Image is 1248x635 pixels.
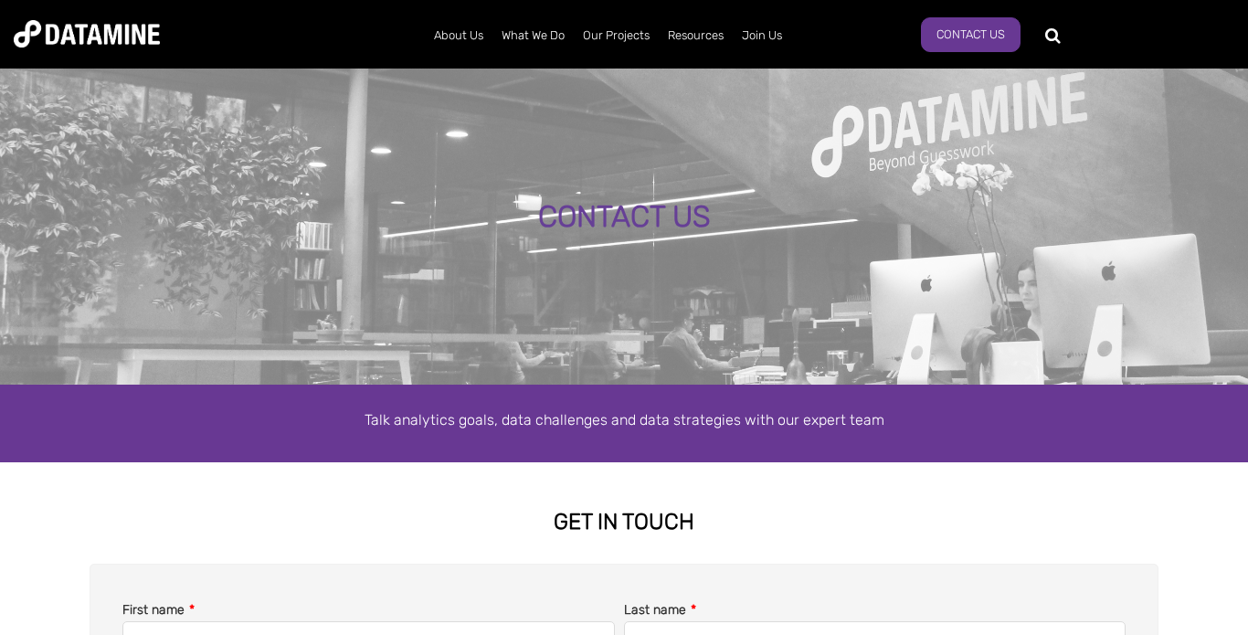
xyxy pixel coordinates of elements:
[574,12,659,59] a: Our Projects
[122,602,185,618] span: First name
[425,12,492,59] a: About Us
[14,20,160,48] img: Datamine
[492,12,574,59] a: What We Do
[365,411,884,429] span: Talk analytics goals, data challenges and data strategies with our expert team
[624,602,686,618] span: Last name
[148,201,1100,234] div: CONTACT US
[733,12,791,59] a: Join Us
[921,17,1021,52] a: Contact Us
[554,509,694,534] strong: GET IN TOUCH
[659,12,733,59] a: Resources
